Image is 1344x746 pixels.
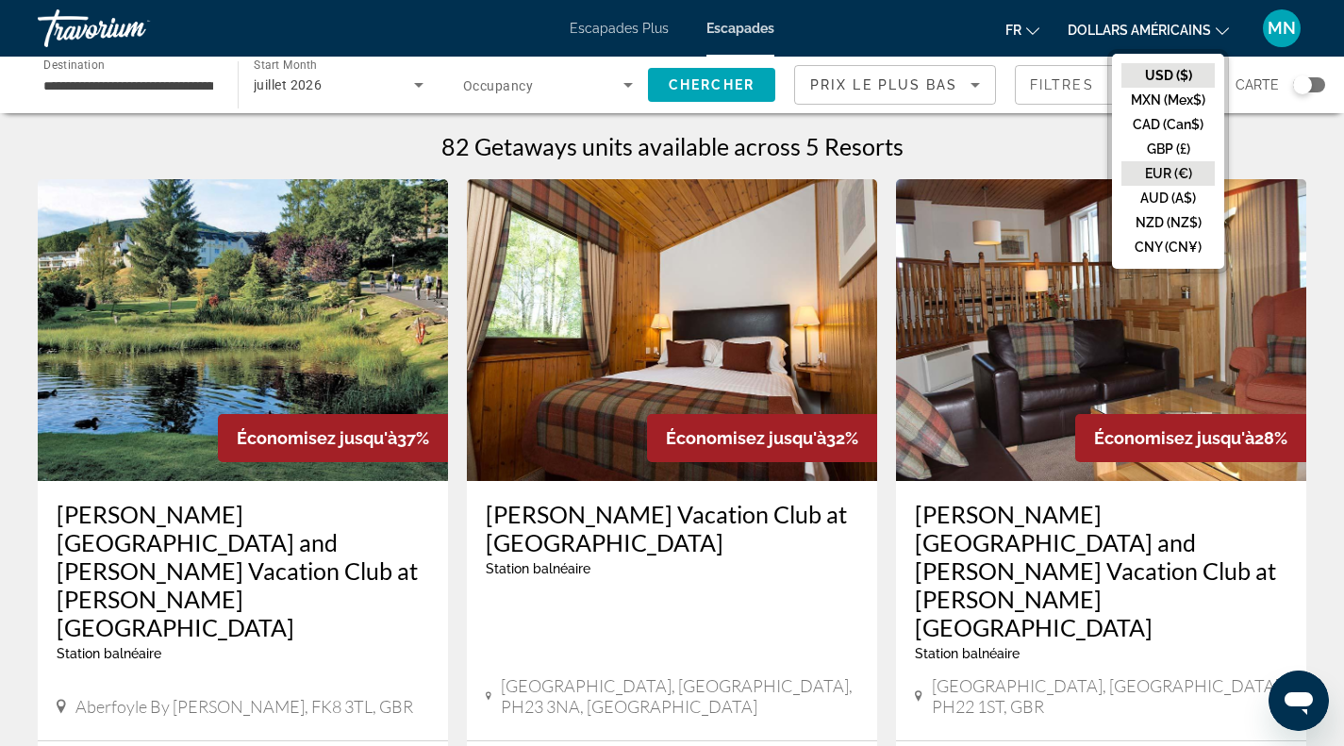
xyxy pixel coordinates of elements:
[915,646,1020,661] span: Station balnéaire
[38,179,448,481] img: Macdonald Forest Hills Hotel and Spa and Macdonald Vacation Club at Macdonald Forest Hills Hotel ...
[648,68,775,102] button: Search
[486,500,858,556] a: [PERSON_NAME] Vacation Club at [GEOGRAPHIC_DATA]
[647,414,877,462] div: 32%
[1121,210,1215,235] button: NZD (NZ$)
[463,78,533,93] span: Occupancy
[38,4,226,53] a: Travorium
[1075,414,1306,462] div: 28%
[501,675,858,717] span: [GEOGRAPHIC_DATA], [GEOGRAPHIC_DATA], PH23 3NA, [GEOGRAPHIC_DATA]
[1005,23,1021,38] font: fr
[1268,18,1296,38] font: MN
[1068,16,1229,43] button: Changer de devise
[486,561,590,576] span: Station balnéaire
[915,500,1287,641] a: [PERSON_NAME] [GEOGRAPHIC_DATA] and [PERSON_NAME] Vacation Club at [PERSON_NAME][GEOGRAPHIC_DATA]
[1015,65,1217,105] button: Filters
[1121,186,1215,210] button: AUD (A$)
[1121,137,1215,161] button: GBP (£)
[75,696,413,717] span: Aberfoyle by [PERSON_NAME], FK8 3TL, GBR
[237,428,397,448] span: Économisez jusqu'à
[666,428,826,448] span: Économisez jusqu'à
[1121,63,1215,88] button: USD ($)
[1121,112,1215,137] button: CAD (Can$)
[1030,77,1094,92] span: Filtres
[218,414,448,462] div: 37%
[57,646,161,661] span: Station balnéaire
[1094,428,1254,448] span: Économisez jusqu'à
[932,675,1287,717] span: [GEOGRAPHIC_DATA], [GEOGRAPHIC_DATA], PH22 1ST, GBR
[1121,161,1215,186] button: EUR (€)
[669,77,755,92] span: Chercher
[1121,235,1215,259] button: CNY (CN¥)
[441,132,904,160] h1: 82 Getaways units available across 5 Resorts
[810,74,980,96] mat-select: Sort by
[57,500,429,641] a: [PERSON_NAME][GEOGRAPHIC_DATA] and [PERSON_NAME] Vacation Club at [PERSON_NAME][GEOGRAPHIC_DATA]
[1068,23,1211,38] font: dollars américains
[1236,72,1279,98] span: Carte
[706,21,774,36] a: Escapades
[1257,8,1306,48] button: Menu utilisateur
[254,58,317,72] span: Start Month
[467,179,877,481] img: Macdonald Vacation Club at Lochanhully Resort
[1121,88,1215,112] button: MXN (Mex$)
[570,21,669,36] a: Escapades Plus
[810,77,958,92] span: Prix ​​​​le plus bas
[1005,16,1039,43] button: Changer de langue
[1269,671,1329,731] iframe: Bouton de lancement de la fenêtre de messagerie
[254,77,322,92] span: juillet 2026
[43,75,213,97] input: Select destination
[43,58,105,71] span: Destination
[896,179,1306,481] img: Macdonald Spey Valley Golf & Country Club and Macdonald Vacation Club at Macdonald Spey Valley Go...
